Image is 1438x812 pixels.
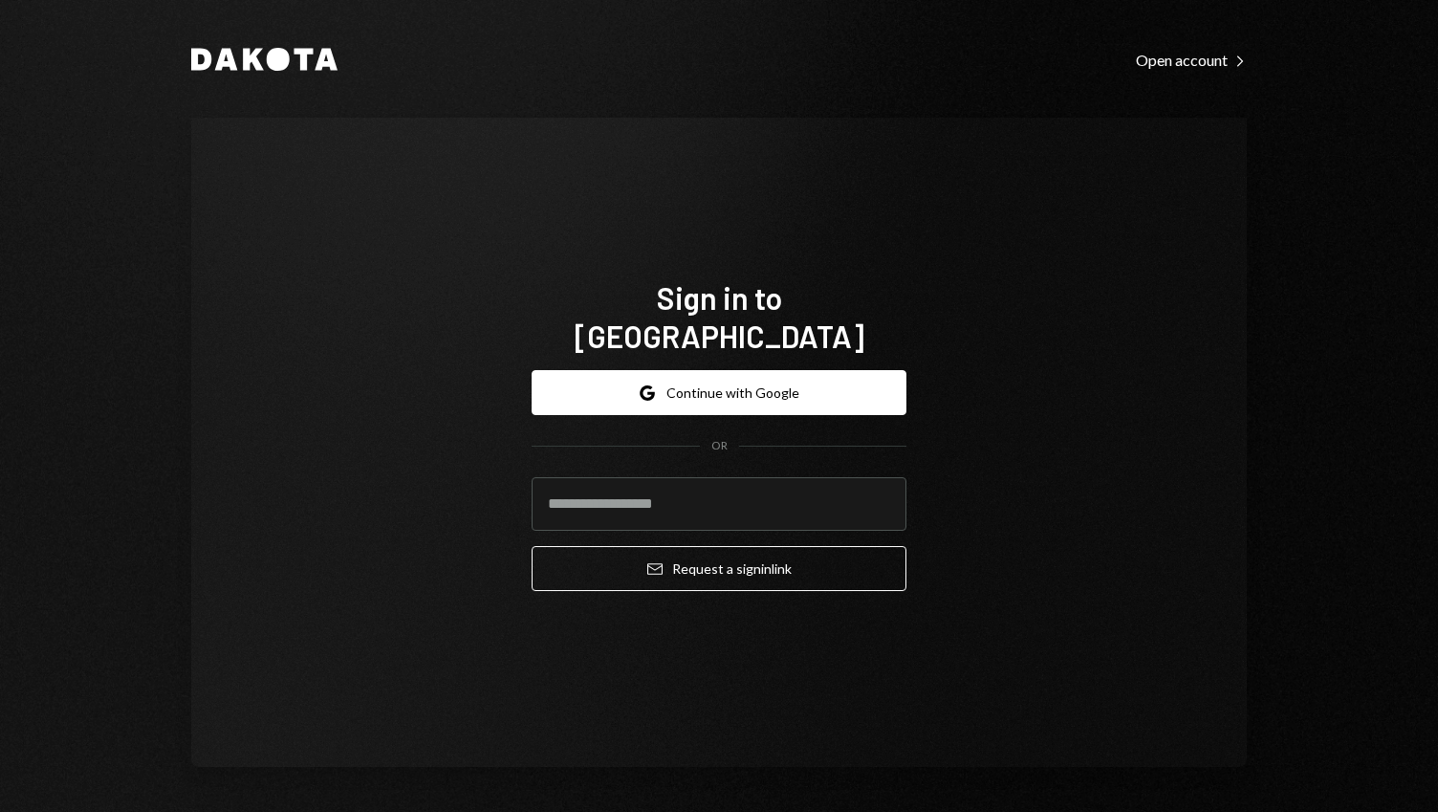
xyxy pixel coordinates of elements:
div: Open account [1136,51,1247,70]
button: Request a signinlink [532,546,906,591]
div: OR [711,438,728,454]
a: Open account [1136,49,1247,70]
h1: Sign in to [GEOGRAPHIC_DATA] [532,278,906,355]
button: Continue with Google [532,370,906,415]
